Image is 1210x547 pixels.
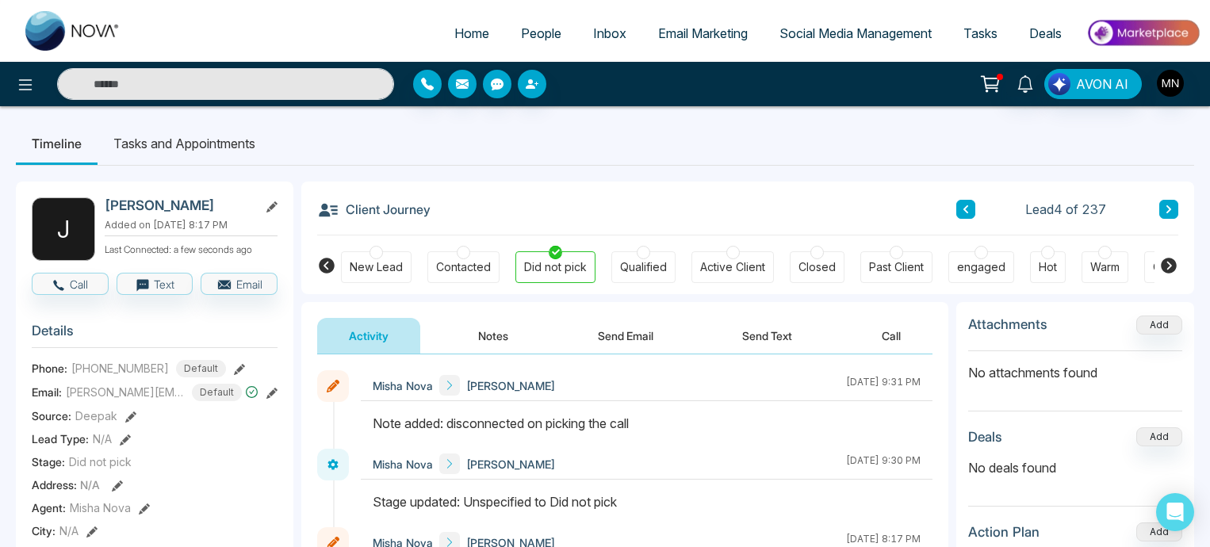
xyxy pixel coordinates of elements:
h3: Action Plan [968,524,1040,540]
img: Nova CRM Logo [25,11,121,51]
h3: Details [32,323,278,347]
a: Home [438,18,505,48]
button: AVON AI [1044,69,1142,99]
button: Send Text [710,318,824,354]
div: Contacted [436,259,491,275]
div: Past Client [869,259,924,275]
a: Deals [1013,18,1078,48]
a: People [505,18,577,48]
a: Inbox [577,18,642,48]
a: Tasks [948,18,1013,48]
img: User Avatar [1157,70,1184,97]
span: Misha Nova [70,499,131,516]
span: Inbox [593,25,626,41]
a: Email Marketing [642,18,764,48]
span: Did not pick [69,453,132,470]
button: Send Email [566,318,685,354]
span: City : [32,522,56,539]
span: Email: [32,384,62,400]
span: Deals [1029,25,1062,41]
a: Social Media Management [764,18,948,48]
span: [PERSON_NAME][EMAIL_ADDRESS][DOMAIN_NAME] [66,384,185,400]
span: N/A [93,430,112,447]
div: Open Intercom Messenger [1156,493,1194,531]
span: Tasks [963,25,997,41]
span: Agent: [32,499,66,516]
div: Warm [1090,259,1120,275]
span: Phone: [32,360,67,377]
button: Call [850,318,932,354]
button: Add [1136,316,1182,335]
span: Address: [32,476,100,493]
div: Active Client [700,259,765,275]
h3: Client Journey [317,197,431,221]
h2: [PERSON_NAME] [105,197,252,213]
span: Default [192,384,242,401]
button: Text [117,273,193,295]
p: Last Connected: a few seconds ago [105,239,278,257]
div: J [32,197,95,261]
li: Tasks and Appointments [98,122,271,165]
div: [DATE] 9:30 PM [846,453,921,474]
div: New Lead [350,259,403,275]
p: Added on [DATE] 8:17 PM [105,218,278,232]
span: Social Media Management [779,25,932,41]
button: Call [32,273,109,295]
span: Source: [32,407,71,424]
li: Timeline [16,122,98,165]
button: Email [201,273,278,295]
button: Add [1136,522,1182,541]
div: engaged [957,259,1005,275]
span: [PHONE_NUMBER] [71,360,169,377]
div: Cold [1153,259,1177,275]
span: Stage: [32,453,65,470]
div: Hot [1039,259,1057,275]
span: N/A [80,478,100,492]
span: Home [454,25,489,41]
span: Lead 4 of 237 [1025,200,1106,219]
p: No deals found [968,458,1182,477]
button: Activity [317,318,420,354]
div: Qualified [620,259,667,275]
span: People [521,25,561,41]
span: AVON AI [1076,75,1128,94]
button: Notes [446,318,540,354]
span: N/A [59,522,78,539]
span: [PERSON_NAME] [466,377,555,394]
div: Closed [798,259,836,275]
span: Deepak [75,407,117,424]
span: Email Marketing [658,25,748,41]
p: No attachments found [968,351,1182,382]
h3: Deals [968,429,1002,445]
img: Lead Flow [1048,73,1070,95]
div: [DATE] 9:31 PM [846,375,921,396]
img: Market-place.gif [1086,15,1200,51]
div: Did not pick [524,259,587,275]
button: Add [1136,427,1182,446]
span: Add [1136,317,1182,331]
span: Lead Type: [32,430,89,447]
span: Misha Nova [373,377,433,394]
span: Misha Nova [373,456,433,472]
span: Default [176,360,226,377]
span: [PERSON_NAME] [466,456,555,472]
h3: Attachments [968,316,1047,332]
